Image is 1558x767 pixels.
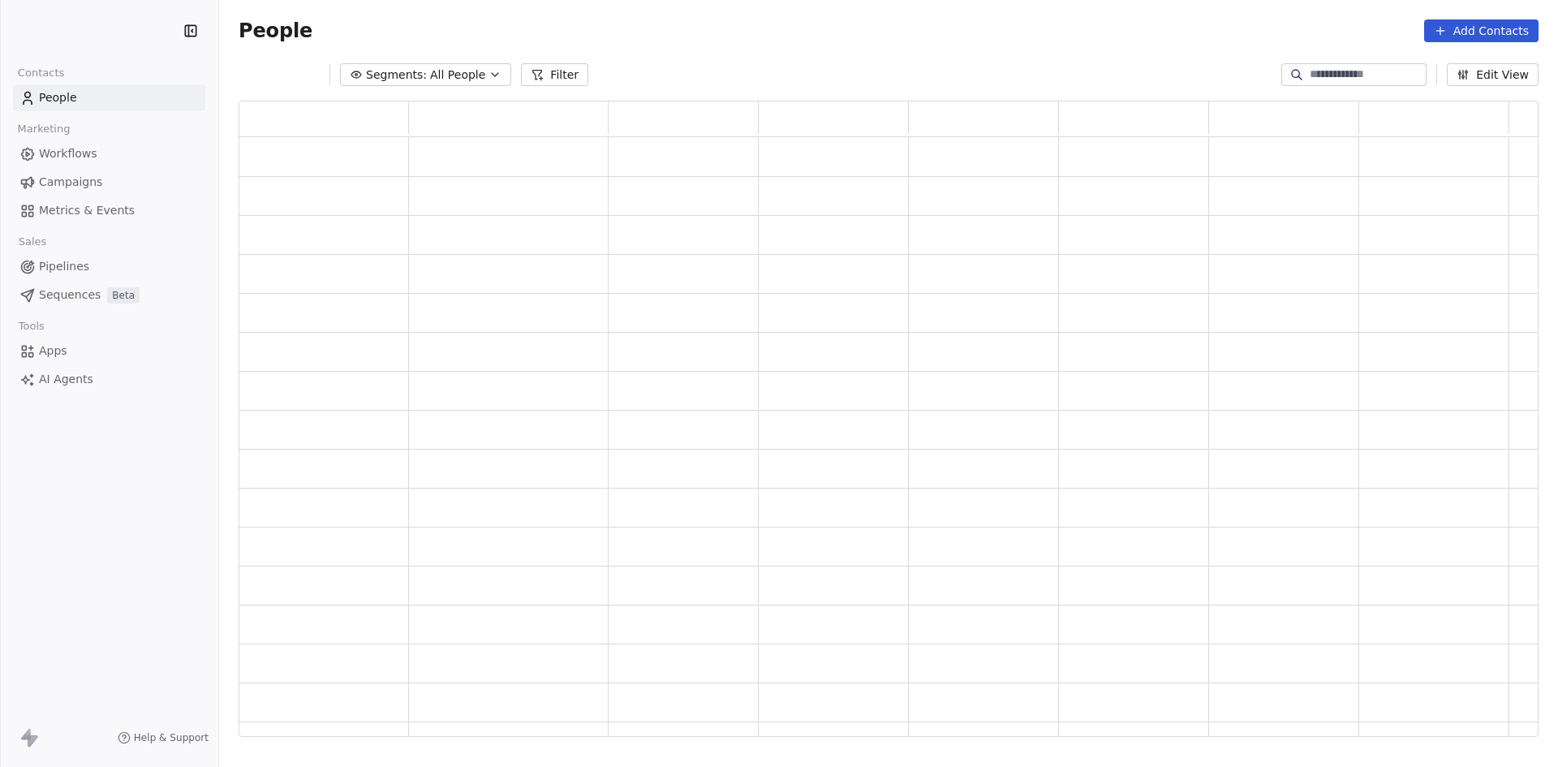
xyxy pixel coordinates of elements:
[11,314,51,338] span: Tools
[39,287,101,304] span: Sequences
[521,63,588,86] button: Filter
[13,366,205,393] a: AI Agents
[366,67,427,84] span: Segments:
[39,174,102,191] span: Campaigns
[13,253,205,280] a: Pipelines
[39,258,89,275] span: Pipelines
[134,731,209,744] span: Help & Support
[13,140,205,167] a: Workflows
[39,89,77,106] span: People
[13,197,205,224] a: Metrics & Events
[11,117,77,141] span: Marketing
[13,338,205,364] a: Apps
[11,61,71,85] span: Contacts
[13,84,205,111] a: People
[13,169,205,196] a: Campaigns
[1447,63,1539,86] button: Edit View
[39,371,93,388] span: AI Agents
[39,145,97,162] span: Workflows
[1424,19,1539,42] button: Add Contacts
[430,67,485,84] span: All People
[39,343,67,360] span: Apps
[118,731,209,744] a: Help & Support
[107,287,140,304] span: Beta
[39,202,135,219] span: Metrics & Events
[11,230,54,254] span: Sales
[239,19,312,43] span: People
[13,282,205,308] a: SequencesBeta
